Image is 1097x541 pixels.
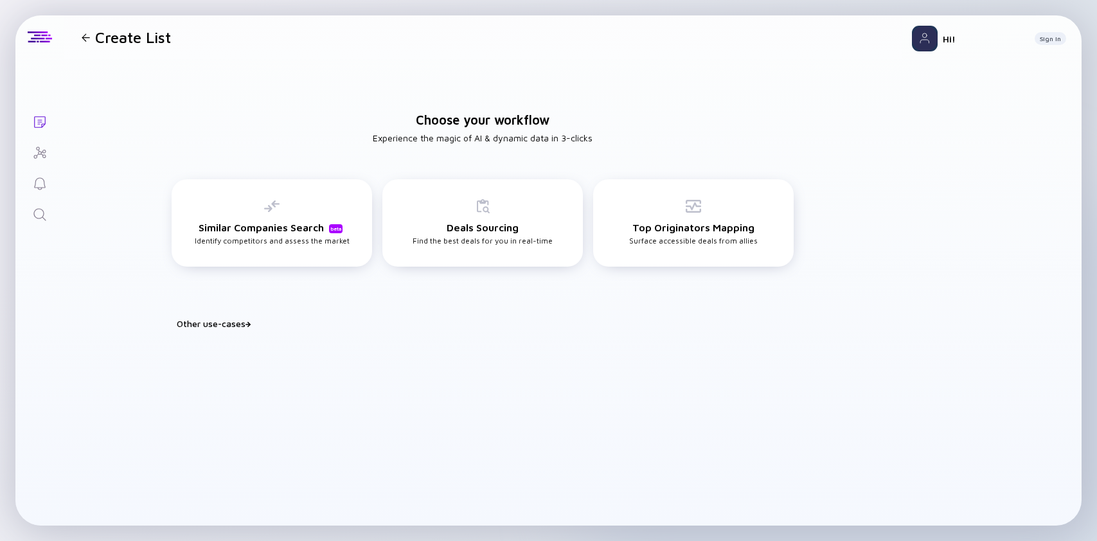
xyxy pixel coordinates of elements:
[15,105,64,136] a: Lists
[447,222,519,233] h3: Deals Sourcing
[15,136,64,167] a: Investor Map
[943,33,1024,44] div: Hi!
[95,28,171,46] h1: Create List
[632,222,754,233] h3: Top Originators Mapping
[199,222,345,233] h3: Similar Companies Search
[15,198,64,229] a: Search
[195,199,350,245] div: Identify competitors and assess the market
[15,167,64,198] a: Reminders
[629,199,758,245] div: Surface accessible deals from allies
[329,224,343,233] div: beta
[416,112,549,127] h1: Choose your workflow
[1035,32,1066,45] button: Sign In
[177,318,804,329] div: Other use-cases
[413,199,553,245] div: Find the best deals for you in real-time
[912,26,938,51] img: Profile Picture
[373,132,593,143] h2: Experience the magic of AI & dynamic data in 3-clicks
